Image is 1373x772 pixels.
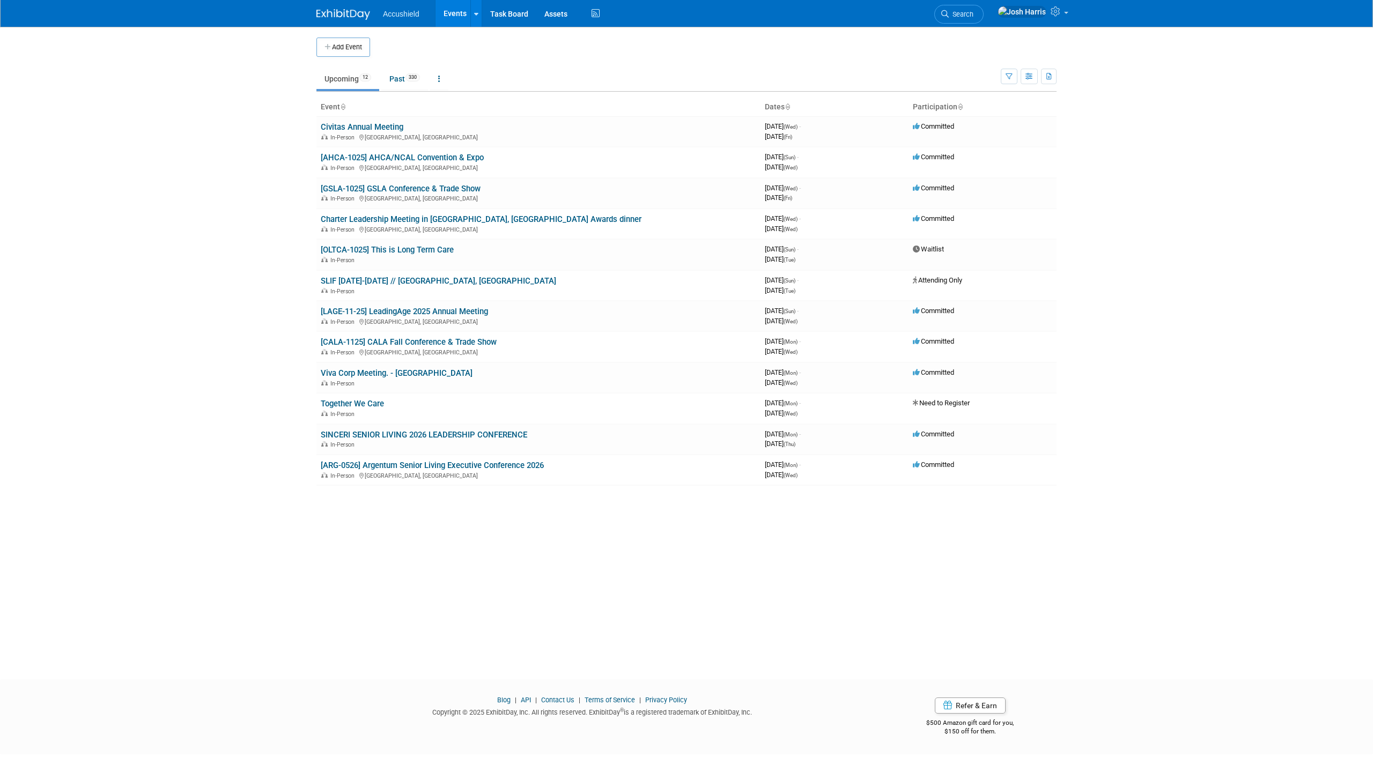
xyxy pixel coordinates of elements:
[321,245,454,255] a: [OLTCA-1025] This is Long Term Care
[909,98,1057,116] th: Participation
[330,288,358,295] span: In-Person
[784,370,798,376] span: (Mon)
[784,195,792,201] span: (Fri)
[913,184,954,192] span: Committed
[913,153,954,161] span: Committed
[321,134,328,139] img: In-Person Event
[765,122,801,130] span: [DATE]
[330,380,358,387] span: In-Person
[784,185,798,191] span: (Wed)
[765,225,798,233] span: [DATE]
[797,307,799,315] span: -
[330,349,358,356] span: In-Person
[913,307,954,315] span: Committed
[321,225,756,233] div: [GEOGRAPHIC_DATA], [GEOGRAPHIC_DATA]
[913,399,970,407] span: Need to Register
[330,411,358,418] span: In-Person
[913,122,954,130] span: Committed
[913,214,954,222] span: Committed
[797,245,799,253] span: -
[316,9,370,20] img: ExhibitDay
[321,461,544,470] a: [ARG-0526] Argentum Senior Living Executive Conference 2026
[784,432,798,437] span: (Mon)
[321,132,756,141] div: [GEOGRAPHIC_DATA], [GEOGRAPHIC_DATA]
[765,461,801,469] span: [DATE]
[330,318,358,325] span: In-Person
[784,318,798,324] span: (Wed)
[321,153,484,162] a: [AHCA-1025] AHCA/NCAL Convention & Expo
[321,122,403,132] a: Civitas Annual Meeting
[765,286,795,294] span: [DATE]
[316,38,370,57] button: Add Event
[321,471,756,479] div: [GEOGRAPHIC_DATA], [GEOGRAPHIC_DATA]
[784,257,795,263] span: (Tue)
[321,288,328,293] img: In-Person Event
[784,226,798,232] span: (Wed)
[913,276,962,284] span: Attending Only
[765,337,801,345] span: [DATE]
[330,441,358,448] span: In-Person
[784,400,798,406] span: (Mon)
[512,696,519,704] span: |
[784,411,798,417] span: (Wed)
[321,214,641,224] a: Charter Leadership Meeting in [GEOGRAPHIC_DATA], [GEOGRAPHIC_DATA] Awards dinner
[321,430,527,440] a: SINCERI SENIOR LIVING 2026 LEADERSHIP CONFERENCE
[784,154,795,160] span: (Sun)
[765,194,792,202] span: [DATE]
[799,214,801,222] span: -
[321,307,488,316] a: [LAGE-11-25] LeadingAge 2025 Annual Meeting
[330,257,358,264] span: In-Person
[765,471,798,479] span: [DATE]
[765,409,798,417] span: [DATE]
[321,441,328,447] img: In-Person Event
[784,441,795,447] span: (Thu)
[799,184,801,192] span: -
[637,696,644,704] span: |
[321,184,481,194] a: [GSLA-1025] GSLA Conference & Trade Show
[884,727,1057,736] div: $150 off for them.
[765,163,798,171] span: [DATE]
[799,122,801,130] span: -
[784,472,798,478] span: (Wed)
[321,349,328,354] img: In-Person Event
[913,461,954,469] span: Committed
[784,216,798,222] span: (Wed)
[784,124,798,130] span: (Wed)
[330,165,358,172] span: In-Person
[784,308,795,314] span: (Sun)
[321,317,756,325] div: [GEOGRAPHIC_DATA], [GEOGRAPHIC_DATA]
[949,10,973,18] span: Search
[785,102,790,111] a: Sort by Start Date
[321,337,497,347] a: [CALA-1125] CALA Fall Conference & Trade Show
[533,696,540,704] span: |
[321,411,328,416] img: In-Person Event
[765,430,801,438] span: [DATE]
[620,707,624,713] sup: ®
[797,276,799,284] span: -
[797,153,799,161] span: -
[521,696,531,704] a: API
[765,214,801,222] span: [DATE]
[765,255,795,263] span: [DATE]
[541,696,574,704] a: Contact Us
[957,102,963,111] a: Sort by Participation Type
[765,276,799,284] span: [DATE]
[784,247,795,253] span: (Sun)
[784,380,798,386] span: (Wed)
[330,472,358,479] span: In-Person
[784,349,798,355] span: (Wed)
[761,98,909,116] th: Dates
[784,278,795,284] span: (Sun)
[784,462,798,468] span: (Mon)
[998,6,1046,18] img: Josh Harris
[934,5,984,24] a: Search
[799,368,801,376] span: -
[913,368,954,376] span: Committed
[321,380,328,385] img: In-Person Event
[321,276,556,286] a: SLIF [DATE]-[DATE] // [GEOGRAPHIC_DATA], [GEOGRAPHIC_DATA]
[784,165,798,170] span: (Wed)
[359,73,371,81] span: 12
[405,73,420,81] span: 330
[576,696,583,704] span: |
[765,153,799,161] span: [DATE]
